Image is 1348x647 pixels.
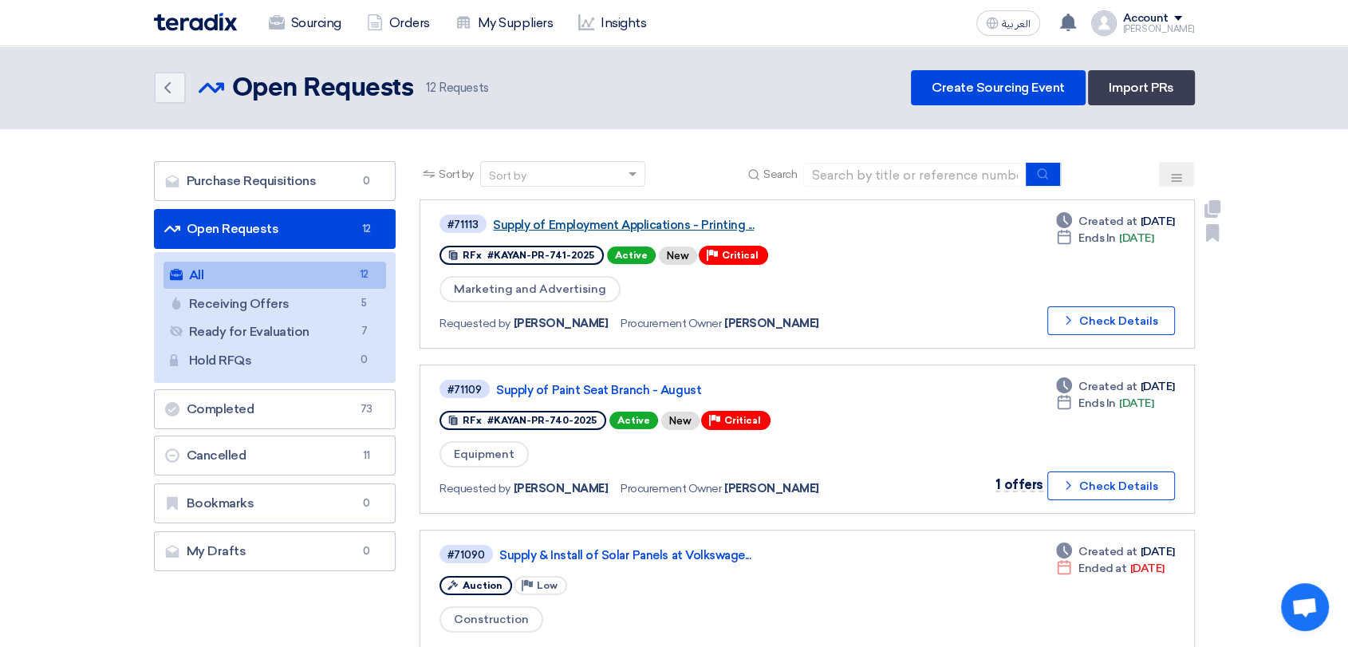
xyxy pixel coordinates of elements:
[154,436,396,475] a: Cancelled11
[724,415,761,426] span: Critical
[1078,213,1137,230] span: Created at
[443,6,566,41] a: My Suppliers
[426,79,488,97] span: Requests
[489,168,526,184] div: Sort by
[357,401,376,417] span: 73
[661,412,700,430] div: New
[803,163,1027,187] input: Search by title or reference number
[164,290,387,318] a: Receiving Offers
[487,415,597,426] span: #KAYAN-PR-740-2025
[463,415,482,426] span: RFx
[154,13,237,31] img: Teradix logo
[1078,378,1137,395] span: Created at
[487,250,594,261] span: #KAYAN-PR-741-2025
[621,315,721,332] span: Procurement Owner
[609,412,658,429] span: Active
[357,173,376,189] span: 0
[154,161,396,201] a: Purchase Requisitions0
[439,606,543,633] span: Construction
[232,73,414,105] h2: Open Requests
[354,323,373,340] span: 7
[514,480,609,497] span: [PERSON_NAME]
[1281,583,1329,631] a: Open chat
[447,219,479,230] div: #71113
[1091,10,1117,36] img: profile_test.png
[354,6,443,41] a: Orders
[463,580,503,591] span: Auction
[976,10,1040,36] button: العربية
[1088,70,1194,105] a: Import PRs
[1056,378,1174,395] div: [DATE]
[164,318,387,345] a: Ready for Evaluation
[621,480,721,497] span: Procurement Owner
[357,221,376,237] span: 12
[1002,18,1031,30] span: العربية
[1056,543,1174,560] div: [DATE]
[154,531,396,571] a: My Drafts0
[439,315,510,332] span: Requested by
[357,543,376,559] span: 0
[154,389,396,429] a: Completed73
[256,6,354,41] a: Sourcing
[1123,12,1169,26] div: Account
[447,385,482,395] div: #71109
[1078,395,1116,412] span: Ends In
[1047,471,1175,500] button: Check Details
[493,218,892,232] a: Supply of Employment Applications - Printing ...
[763,166,797,183] span: Search
[426,81,436,95] span: 12
[659,247,697,265] div: New
[154,483,396,523] a: Bookmarks0
[1056,395,1153,412] div: [DATE]
[439,276,621,302] span: Marketing and Advertising
[607,247,656,264] span: Active
[499,548,898,562] a: Supply & Install of Solar Panels at Volkswage...
[439,166,474,183] span: Sort by
[357,495,376,511] span: 0
[164,262,387,289] a: All
[911,70,1086,105] a: Create Sourcing Event
[1078,543,1137,560] span: Created at
[354,352,373,369] span: 0
[447,550,485,560] div: #71090
[1078,230,1116,247] span: Ends In
[463,250,482,261] span: RFx
[354,266,373,283] span: 12
[439,480,510,497] span: Requested by
[1056,230,1153,247] div: [DATE]
[439,441,529,467] span: Equipment
[164,347,387,374] a: Hold RFQs
[1078,560,1126,577] span: Ended at
[566,6,659,41] a: Insights
[154,209,396,249] a: Open Requests12
[724,480,819,497] span: [PERSON_NAME]
[1123,25,1195,34] div: [PERSON_NAME]
[514,315,609,332] span: [PERSON_NAME]
[496,383,895,397] a: Supply of Paint Seat Branch - August
[722,250,759,261] span: Critical
[995,477,1043,492] span: 1 offers
[537,580,558,591] span: Low
[1075,560,1164,577] span: [DATE]
[354,295,373,312] span: 5
[357,448,376,464] span: 11
[1047,306,1175,335] button: Check Details
[724,315,819,332] span: [PERSON_NAME]
[1056,213,1174,230] div: [DATE]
